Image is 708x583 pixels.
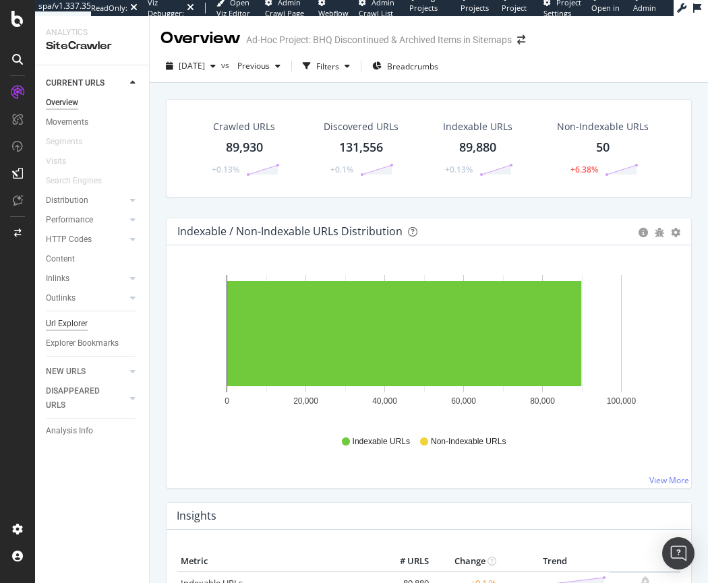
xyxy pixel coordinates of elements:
th: # URLS [378,551,432,572]
button: Breadcrumbs [367,55,444,77]
th: Trend [500,551,610,572]
div: Ad-Hoc Project: BHQ Discontinued & Archived Items in Sitemaps [246,33,512,47]
div: 131,556 [339,139,383,156]
div: 50 [596,139,610,156]
div: NEW URLS [46,365,86,379]
div: +6.38% [570,164,598,175]
div: Discovered URLs [324,120,399,133]
div: DISAPPEARED URLS [46,384,114,412]
a: View More [649,474,689,486]
span: Project Page [502,3,527,24]
a: Content [46,252,140,266]
h4: Insights [177,507,216,525]
a: Search Engines [46,174,115,188]
button: Previous [232,55,286,77]
div: Visits [46,154,66,168]
div: ReadOnly: [91,3,127,13]
text: 0 [225,396,229,406]
div: Search Engines [46,174,102,188]
a: CURRENT URLS [46,76,126,90]
div: Segments [46,135,82,149]
div: +0.13% [212,164,239,175]
span: Open in dev [591,3,620,24]
div: Indexable URLs [443,120,512,133]
div: CURRENT URLS [46,76,105,90]
div: Analytics [46,27,138,38]
div: Indexable / Non-Indexable URLs Distribution [177,224,403,238]
a: Distribution [46,193,126,208]
span: Non-Indexable URLs [431,436,506,448]
a: Overview [46,96,140,110]
button: Filters [297,55,355,77]
div: Performance [46,213,93,227]
div: Explorer Bookmarks [46,336,119,350]
a: Analysis Info [46,424,140,438]
div: Overview [46,96,78,110]
text: 80,000 [530,396,555,406]
a: Movements [46,115,140,129]
a: HTTP Codes [46,233,126,247]
div: Movements [46,115,88,129]
a: Visits [46,154,80,168]
div: circle-info [639,228,648,237]
a: Url Explorer [46,317,140,331]
a: Performance [46,213,126,227]
th: Metric [177,551,378,572]
text: 60,000 [451,396,476,406]
span: Previous [232,60,270,71]
div: 89,930 [226,139,263,156]
div: Inlinks [46,272,69,286]
span: Breadcrumbs [387,61,438,72]
div: gear [671,228,680,237]
div: Non-Indexable URLs [557,120,649,133]
div: Analysis Info [46,424,93,438]
div: Content [46,252,75,266]
span: Webflow [318,8,349,18]
div: Distribution [46,193,88,208]
a: Segments [46,135,96,149]
text: 100,000 [607,396,637,406]
span: 2025 Sep. 17th [179,60,205,71]
a: NEW URLS [46,365,126,379]
span: Projects List [461,3,489,24]
a: Outlinks [46,291,126,305]
text: 40,000 [372,396,397,406]
div: HTTP Codes [46,233,92,247]
div: arrow-right-arrow-left [517,35,525,44]
a: Inlinks [46,272,126,286]
div: +0.13% [445,164,473,175]
div: +0.1% [330,164,353,175]
div: Crawled URLs [213,120,275,133]
span: vs [221,59,232,71]
th: Change [432,551,500,572]
div: 89,880 [459,139,496,156]
div: bug [655,228,664,237]
div: Overview [160,27,241,50]
a: Explorer Bookmarks [46,336,140,350]
text: 20,000 [293,396,318,406]
a: DISAPPEARED URLS [46,384,126,412]
svg: A chart. [177,267,672,423]
button: [DATE] [160,55,221,77]
div: Filters [316,61,339,72]
div: Outlinks [46,291,76,305]
span: Indexable URLs [353,436,410,448]
span: Admin Page [633,3,656,24]
div: Url Explorer [46,317,88,331]
div: Open Intercom Messenger [662,537,695,570]
div: SiteCrawler [46,38,138,54]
